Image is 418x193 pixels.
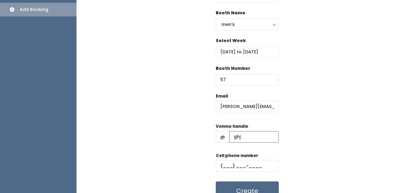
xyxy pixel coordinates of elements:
div: Add Booking [20,6,48,13]
label: Booth Number [216,65,250,72]
input: Select week [216,46,279,58]
label: Select Week [216,38,246,44]
label: Venmo handle [216,123,248,130]
label: Cell phone number [216,153,258,159]
span: @ [216,131,230,143]
label: Booth Name [216,10,245,16]
button: men's [216,19,279,30]
input: (___) ___-____ [216,160,279,172]
input: Booth Number [216,74,279,86]
label: Email [216,93,228,99]
input: @ . [216,101,279,112]
div: men's [222,21,273,28]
